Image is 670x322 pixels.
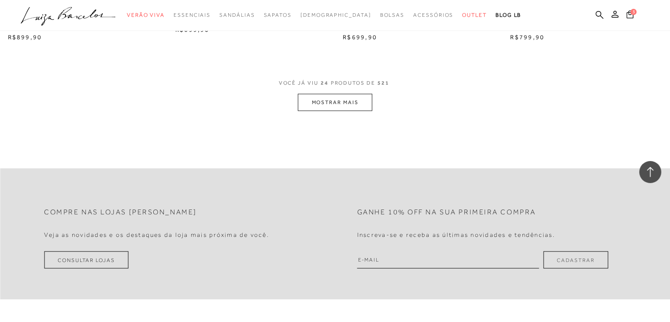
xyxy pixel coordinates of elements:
[298,94,372,111] button: MOSTRAR MAIS
[174,7,211,23] a: categoryNavScreenReaderText
[624,10,636,22] button: 3
[378,80,389,86] span: 521
[630,9,637,15] span: 3
[127,7,165,23] a: categoryNavScreenReaderText
[413,12,453,18] span: Acessórios
[462,7,487,23] a: categoryNavScreenReaderText
[357,231,555,239] h4: Inscreva-se e receba as últimas novidades e tendências.
[496,7,521,23] a: BLOG LB
[263,12,291,18] span: Sapatos
[413,7,453,23] a: categoryNavScreenReaderText
[380,12,404,18] span: Bolsas
[300,12,371,18] span: [DEMOGRAPHIC_DATA]
[300,7,371,23] a: noSubCategoriesText
[462,12,487,18] span: Outlet
[357,208,536,217] h2: Ganhe 10% off na sua primeira compra
[219,12,255,18] span: Sandálias
[44,251,129,269] a: Consultar Lojas
[510,34,544,41] span: R$799,90
[343,34,377,41] span: R$699,90
[279,80,392,86] span: VOCÊ JÁ VIU PRODUTOS DE
[357,251,539,269] input: E-mail
[219,7,255,23] a: categoryNavScreenReaderText
[543,251,608,269] button: Cadastrar
[380,7,404,23] a: categoryNavScreenReaderText
[8,34,42,41] span: R$899,90
[321,80,329,86] span: 24
[263,7,291,23] a: categoryNavScreenReaderText
[174,12,211,18] span: Essenciais
[127,12,165,18] span: Verão Viva
[496,12,521,18] span: BLOG LB
[44,208,197,217] h2: Compre nas lojas [PERSON_NAME]
[44,231,269,239] h4: Veja as novidades e os destaques da loja mais próxima de você.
